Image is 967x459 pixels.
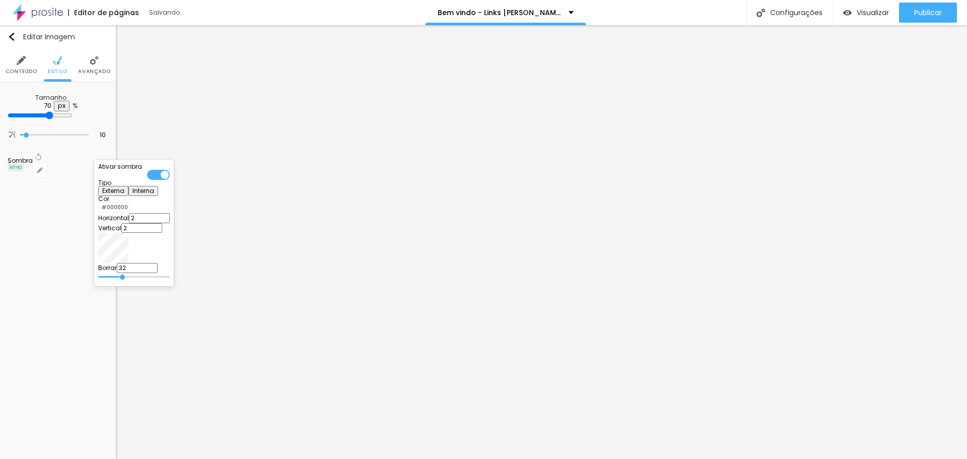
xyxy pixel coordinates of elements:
span: Tipo [98,178,111,187]
span: Ativar sombra [98,162,142,171]
button: Interna [128,186,158,196]
div: Horizontal [98,213,170,223]
div: Cor [98,196,170,202]
div: Borrar [98,263,170,273]
div: Vertical [98,223,170,233]
button: Externa [98,186,128,196]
